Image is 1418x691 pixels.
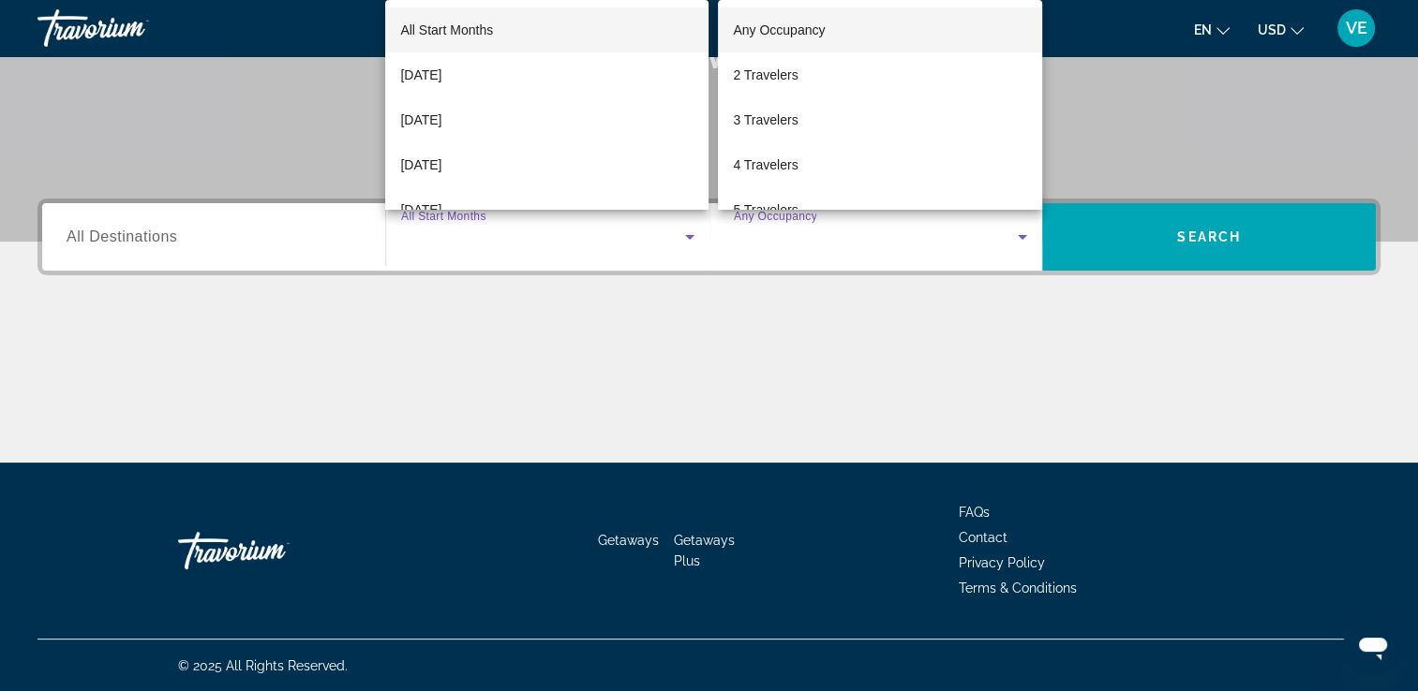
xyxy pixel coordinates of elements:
[1343,616,1403,676] iframe: Button to launch messaging window
[733,64,798,86] span: 2 Travelers
[733,22,825,37] span: Any Occupancy
[733,109,798,131] span: 3 Travelers
[733,154,798,176] span: 4 Travelers
[733,198,798,221] span: 5 Travelers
